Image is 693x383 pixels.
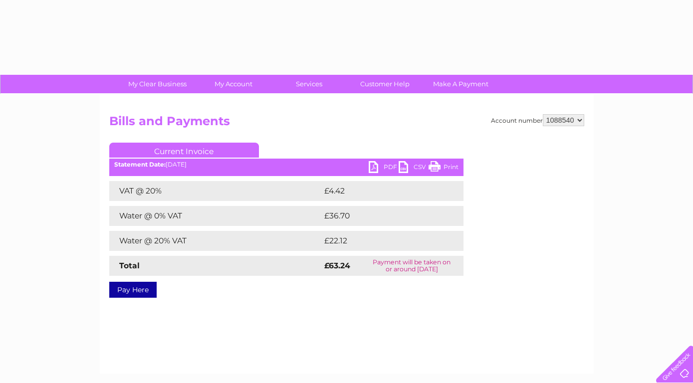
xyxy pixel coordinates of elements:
[369,161,399,176] a: PDF
[119,261,140,270] strong: Total
[109,114,584,133] h2: Bills and Payments
[109,143,259,158] a: Current Invoice
[109,206,322,226] td: Water @ 0% VAT
[116,75,199,93] a: My Clear Business
[324,261,350,270] strong: £63.24
[322,206,444,226] td: £36.70
[109,282,157,298] a: Pay Here
[192,75,274,93] a: My Account
[399,161,429,176] a: CSV
[429,161,459,176] a: Print
[420,75,502,93] a: Make A Payment
[114,161,166,168] b: Statement Date:
[360,256,463,276] td: Payment will be taken on or around [DATE]
[109,181,322,201] td: VAT @ 20%
[109,231,322,251] td: Water @ 20% VAT
[322,181,440,201] td: £4.42
[268,75,350,93] a: Services
[322,231,442,251] td: £22.12
[109,161,463,168] div: [DATE]
[491,114,584,126] div: Account number
[344,75,426,93] a: Customer Help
